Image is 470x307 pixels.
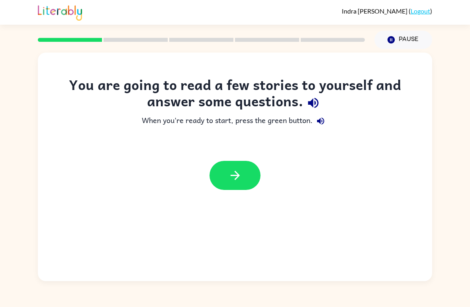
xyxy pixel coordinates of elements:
img: Literably [38,3,82,21]
a: Logout [411,7,430,15]
button: Pause [374,31,432,49]
div: When you're ready to start, press the green button. [54,113,416,129]
span: Indra [PERSON_NAME] [342,7,409,15]
div: ( ) [342,7,432,15]
div: You are going to read a few stories to yourself and answer some questions. [54,76,416,113]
